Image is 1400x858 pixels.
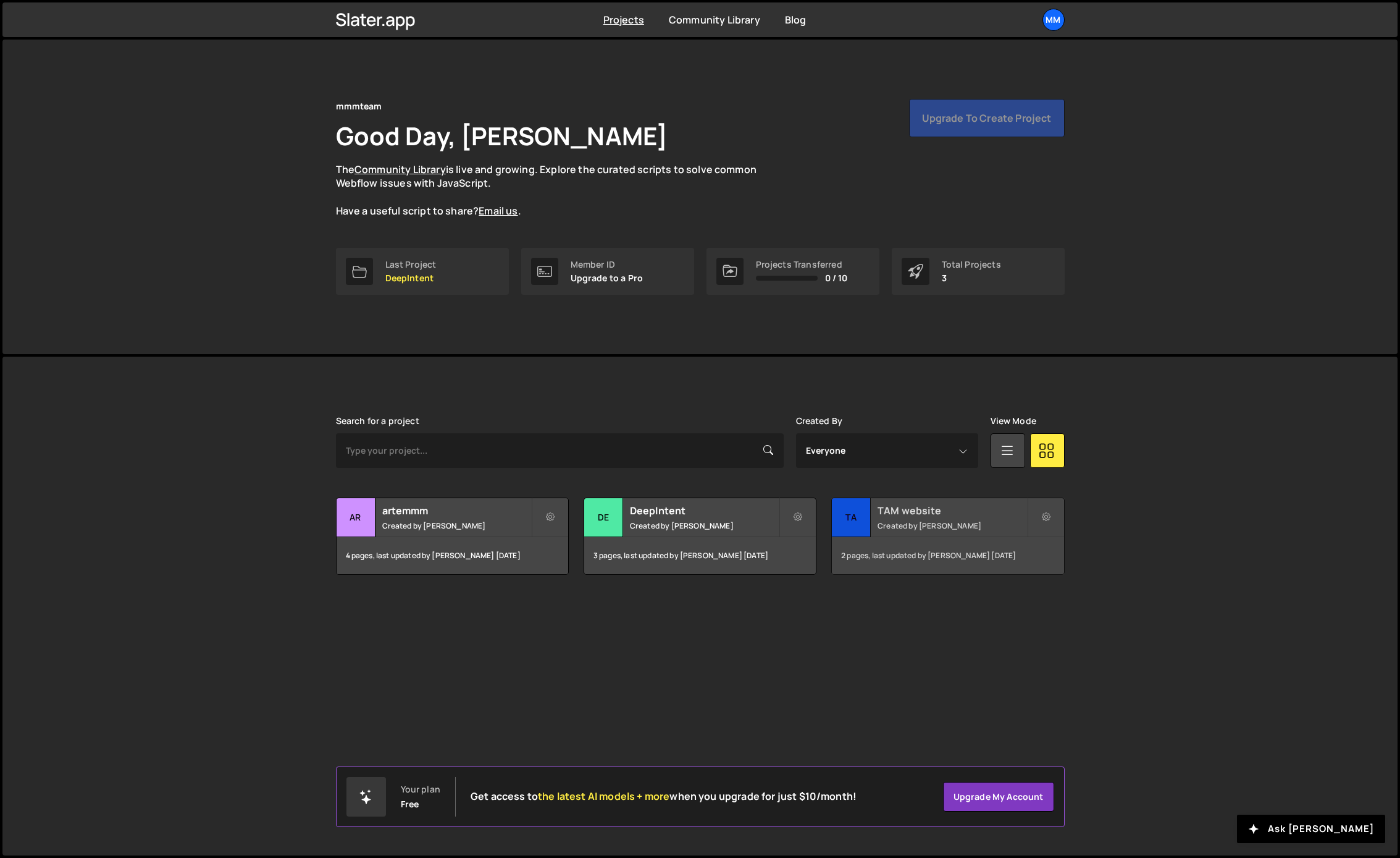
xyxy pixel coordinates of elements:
[336,248,509,295] a: Last Project DeepIntent
[878,504,1026,517] h2: TAM website
[756,260,848,270] div: Projects Transferred
[991,416,1036,426] label: View Mode
[401,799,419,809] div: Free
[479,204,518,218] a: Email us
[382,504,531,517] h2: artemmm
[832,498,871,537] div: TA
[669,13,760,27] a: Community Library
[336,119,668,153] h1: Good Day, [PERSON_NAME]
[584,537,816,574] div: 3 pages, last updated by [PERSON_NAME] [DATE]
[584,498,816,575] a: De DeepIntent Created by [PERSON_NAME] 3 pages, last updated by [PERSON_NAME] [DATE]
[630,504,779,517] h2: DeepIntent
[337,498,375,537] div: ar
[630,520,779,531] small: Created by [PERSON_NAME]
[831,498,1064,575] a: TA TAM website Created by [PERSON_NAME] 2 pages, last updated by [PERSON_NAME] [DATE]
[538,789,669,803] span: the latest AI models + more
[943,782,1054,812] a: Upgrade my account
[832,537,1063,574] div: 2 pages, last updated by [PERSON_NAME] [DATE]
[796,416,843,426] label: Created By
[1237,815,1385,843] button: Ask [PERSON_NAME]
[785,13,807,27] a: Blog
[942,273,1001,283] p: 3
[571,260,643,270] div: Member ID
[336,433,784,468] input: Type your project...
[584,498,623,537] div: De
[942,260,1001,270] div: Total Projects
[571,273,643,283] p: Upgrade to a Pro
[825,273,848,283] span: 0 / 10
[471,791,857,802] h2: Get access to when you upgrade for just $10/month!
[336,498,569,575] a: ar artemmm Created by [PERSON_NAME] 4 pages, last updated by [PERSON_NAME] [DATE]
[354,163,446,176] a: Community Library
[878,520,1026,531] small: Created by [PERSON_NAME]
[336,99,382,114] div: mmmteam
[337,537,568,574] div: 4 pages, last updated by [PERSON_NAME] [DATE]
[1042,9,1065,31] a: mm
[401,784,440,794] div: Your plan
[336,163,781,218] p: The is live and growing. Explore the curated scripts to solve common Webflow issues with JavaScri...
[603,13,644,27] a: Projects
[385,260,437,270] div: Last Project
[336,416,419,426] label: Search for a project
[385,273,437,283] p: DeepIntent
[382,520,531,531] small: Created by [PERSON_NAME]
